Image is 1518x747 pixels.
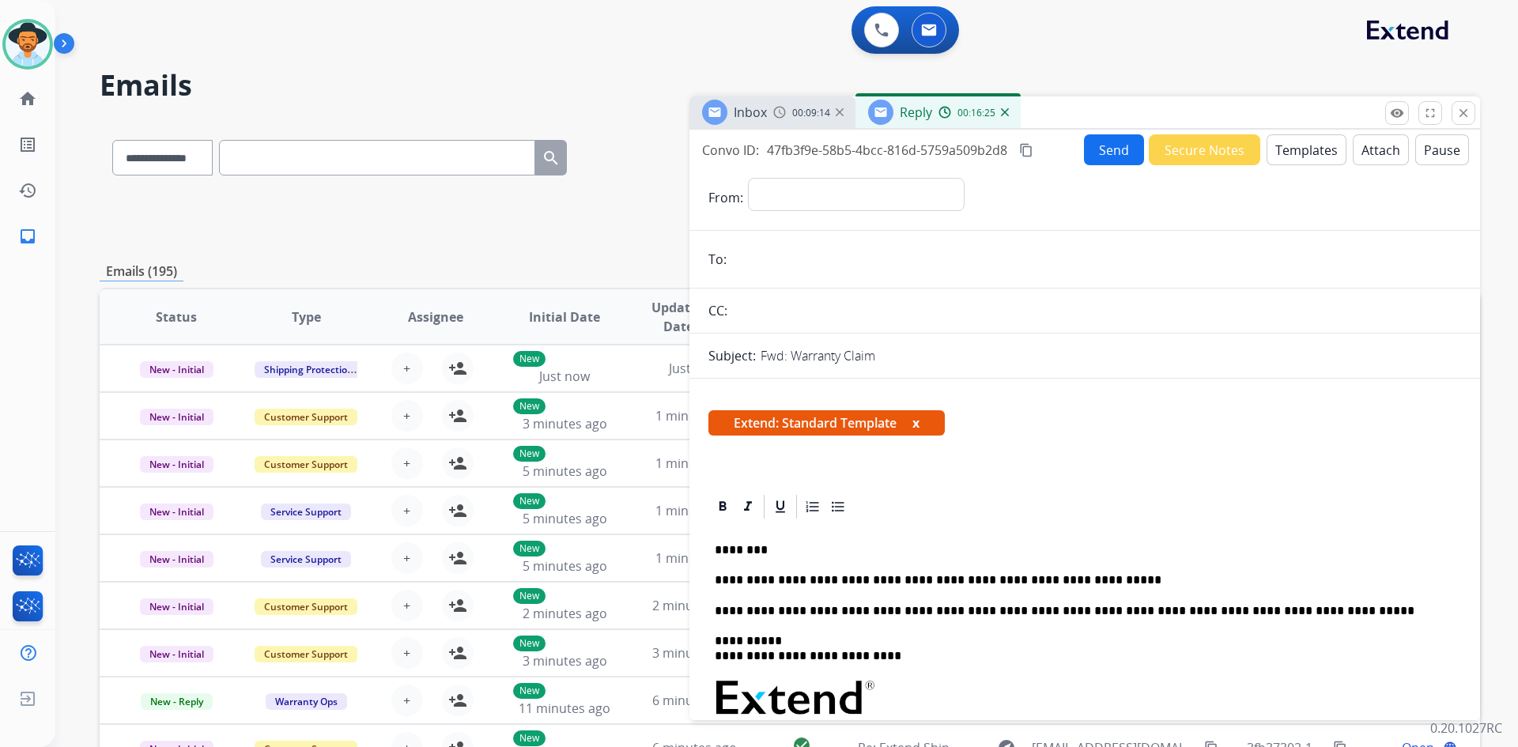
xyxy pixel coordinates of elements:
[513,398,546,414] p: New
[140,646,213,662] span: New - Initial
[255,598,357,615] span: Customer Support
[957,107,995,119] span: 00:16:25
[448,454,467,473] mat-icon: person_add
[523,415,607,432] span: 3 minutes ago
[403,643,410,662] span: +
[767,141,1007,159] span: 47fb3f9e-58b5-4bcc-816d-5759a509b2d8
[655,549,734,567] span: 1 minute ago
[655,502,734,519] span: 1 minute ago
[669,360,719,377] span: Just now
[513,541,546,556] p: New
[140,598,213,615] span: New - Initial
[140,551,213,568] span: New - Initial
[391,400,423,432] button: +
[1149,134,1260,165] button: Secure Notes
[826,495,850,519] div: Bullet List
[1084,134,1144,165] button: Send
[448,643,467,662] mat-icon: person_add
[542,149,561,168] mat-icon: search
[655,455,734,472] span: 1 minute ago
[6,22,50,66] img: avatar
[652,644,737,662] span: 3 minutes ago
[448,549,467,568] mat-icon: person_add
[141,693,213,710] span: New - Reply
[261,504,351,520] span: Service Support
[655,407,734,424] span: 1 minute ago
[761,346,875,365] p: Fwd: Warranty Claim
[1415,134,1469,165] button: Pause
[448,596,467,615] mat-icon: person_add
[643,298,715,336] span: Updated Date
[734,104,767,121] span: Inbox
[403,406,410,425] span: +
[391,353,423,384] button: +
[391,447,423,479] button: +
[403,454,410,473] span: +
[513,683,546,699] p: New
[708,346,756,365] p: Subject:
[18,227,37,246] mat-icon: inbox
[18,181,37,200] mat-icon: history
[513,493,546,509] p: New
[255,409,357,425] span: Customer Support
[448,359,467,378] mat-icon: person_add
[652,597,737,614] span: 2 minutes ago
[391,590,423,621] button: +
[1430,719,1502,738] p: 0.20.1027RC
[708,250,727,269] p: To:
[523,652,607,670] span: 3 minutes ago
[539,368,590,385] span: Just now
[1390,106,1404,120] mat-icon: remove_red_eye
[711,495,734,519] div: Bold
[708,188,743,207] p: From:
[523,557,607,575] span: 5 minutes ago
[100,262,183,281] p: Emails (195)
[391,685,423,716] button: +
[652,692,737,709] span: 6 minutes ago
[18,89,37,108] mat-icon: home
[708,301,727,320] p: CC:
[708,410,945,436] span: Extend: Standard Template
[1353,134,1409,165] button: Attach
[1456,106,1471,120] mat-icon: close
[519,700,610,717] span: 11 minutes ago
[1423,106,1437,120] mat-icon: fullscreen
[702,141,759,160] p: Convo ID:
[523,462,607,480] span: 5 minutes ago
[292,307,321,326] span: Type
[1019,143,1033,157] mat-icon: content_copy
[403,691,410,710] span: +
[513,636,546,651] p: New
[255,456,357,473] span: Customer Support
[140,361,213,378] span: New - Initial
[140,456,213,473] span: New - Initial
[266,693,347,710] span: Warranty Ops
[523,510,607,527] span: 5 minutes ago
[523,605,607,622] span: 2 minutes ago
[448,406,467,425] mat-icon: person_add
[140,409,213,425] span: New - Initial
[255,361,363,378] span: Shipping Protection
[255,646,357,662] span: Customer Support
[403,549,410,568] span: +
[408,307,463,326] span: Assignee
[391,637,423,669] button: +
[391,542,423,574] button: +
[448,501,467,520] mat-icon: person_add
[403,359,410,378] span: +
[403,596,410,615] span: +
[768,495,792,519] div: Underline
[140,504,213,520] span: New - Initial
[448,691,467,710] mat-icon: person_add
[100,70,1480,101] h2: Emails
[900,104,932,121] span: Reply
[792,107,830,119] span: 00:09:14
[156,307,197,326] span: Status
[513,446,546,462] p: New
[1267,134,1346,165] button: Templates
[912,413,919,432] button: x
[736,495,760,519] div: Italic
[529,307,600,326] span: Initial Date
[403,501,410,520] span: +
[18,135,37,154] mat-icon: list_alt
